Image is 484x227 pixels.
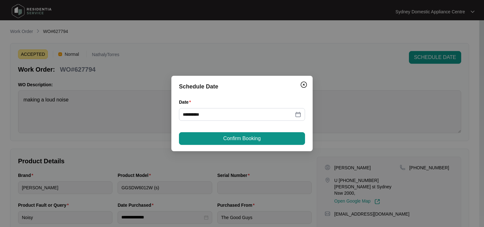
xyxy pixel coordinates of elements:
[299,80,309,90] button: Close
[300,81,308,88] img: closeCircle
[183,111,294,118] input: Date
[223,135,261,142] span: Confirm Booking
[179,132,305,145] button: Confirm Booking
[179,99,194,105] label: Date
[179,82,305,91] div: Schedule Date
